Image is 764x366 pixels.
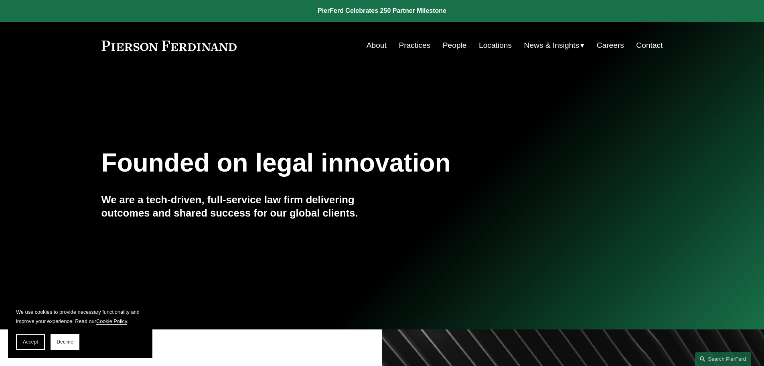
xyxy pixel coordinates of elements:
[96,318,127,324] a: Cookie Policy
[695,352,751,366] a: Search this site
[16,334,45,350] button: Accept
[101,193,382,219] h4: We are a tech-driven, full-service law firm delivering outcomes and shared success for our global...
[636,38,663,53] a: Contact
[524,39,580,53] span: News & Insights
[597,38,624,53] a: Careers
[16,307,144,326] p: We use cookies to provide necessary functionality and improve your experience. Read our .
[57,339,73,345] span: Decline
[479,38,512,53] a: Locations
[51,334,79,350] button: Decline
[8,299,152,358] section: Cookie banner
[367,38,387,53] a: About
[443,38,467,53] a: People
[23,339,38,345] span: Accept
[101,148,569,178] h1: Founded on legal innovation
[399,38,430,53] a: Practices
[524,38,585,53] a: folder dropdown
